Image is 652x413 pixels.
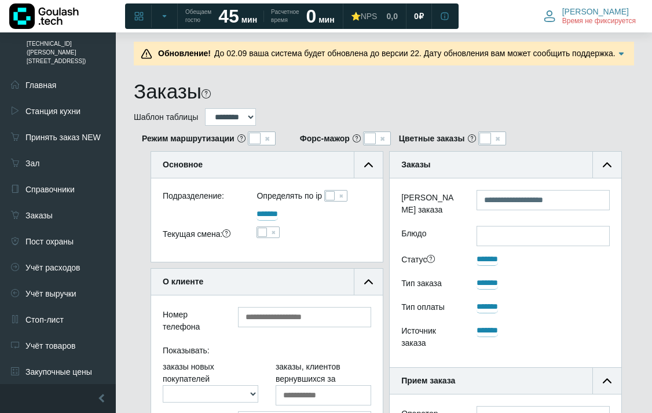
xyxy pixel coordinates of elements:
[361,12,378,21] span: NPS
[178,6,342,27] a: Обещаем гостю 45 мин Расчетное время 0 мин
[155,49,616,70] span: До 02.09 ваша система будет обновлена до версии 22. Дату обновления вам может сообщить поддержка....
[163,277,203,286] b: О клиенте
[537,4,643,28] button: [PERSON_NAME] Время не фиксируется
[163,160,203,169] b: Основное
[393,323,468,353] div: Источник заказа
[318,15,334,24] span: мин
[154,226,248,244] div: Текущая смена:
[344,6,405,27] a: ⭐NPS 0,0
[351,11,378,21] div: ⭐
[393,226,468,246] label: Блюдо
[393,252,468,270] div: Статус
[9,3,79,29] img: Логотип компании Goulash.tech
[154,190,248,207] div: Подразделение:
[562,17,636,26] span: Время не фиксируется
[603,160,611,169] img: collapse
[218,6,239,27] strong: 45
[185,8,211,24] span: Обещаем гостю
[154,343,380,361] div: Показывать:
[158,49,211,58] b: Обновление!
[603,377,611,385] img: collapse
[401,160,430,169] b: Заказы
[364,160,373,169] img: collapse
[393,299,468,317] div: Тип оплаты
[419,11,424,21] span: ₽
[306,6,317,27] strong: 0
[364,277,373,286] img: collapse
[141,48,152,60] img: Предупреждение
[300,133,350,145] b: Форс-мажор
[257,190,322,202] label: Определять по ip
[271,8,299,24] span: Расчетное время
[142,133,235,145] b: Режим маршрутизации
[154,307,229,337] div: Номер телефона
[414,11,419,21] span: 0
[407,6,431,27] a: 0 ₽
[401,376,455,385] b: Прием заказа
[616,48,627,60] img: Подробнее
[134,79,202,104] h1: Заказы
[241,15,257,24] span: мин
[267,361,380,405] div: заказы, клиентов вернувшихся за
[393,190,468,220] label: [PERSON_NAME] заказа
[386,11,397,21] span: 0,0
[562,6,629,17] span: [PERSON_NAME]
[154,361,267,405] div: заказы новых покупателей
[399,133,465,145] b: Цветные заказы
[393,276,468,294] div: Тип заказа
[134,111,198,123] label: Шаблон таблицы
